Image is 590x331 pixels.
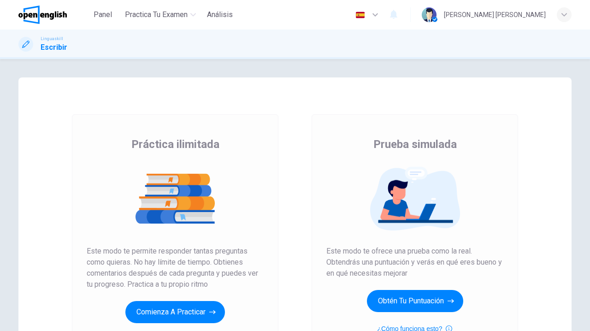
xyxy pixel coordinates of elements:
[367,290,463,312] button: Obtén tu puntuación
[94,9,112,20] span: Panel
[125,9,188,20] span: Practica tu examen
[422,7,437,22] img: Profile picture
[207,9,233,20] span: Análisis
[203,6,236,23] button: Análisis
[131,137,219,152] span: Práctica ilimitada
[354,12,366,18] img: es
[87,246,264,290] span: Este modo te permite responder tantas preguntas como quieras. No hay límite de tiempo. Obtienes c...
[373,137,457,152] span: Prueba simulada
[326,246,503,279] span: Este modo te ofrece una prueba como la real. Obtendrás una puntuación y verás en qué eres bueno y...
[18,6,88,24] a: OpenEnglish logo
[41,42,67,53] h1: Escribir
[41,35,63,42] span: Linguaskill
[121,6,200,23] button: Practica tu examen
[125,301,225,323] button: Comienza a practicar
[444,9,546,20] div: [PERSON_NAME] [PERSON_NAME]
[88,6,118,23] button: Panel
[18,6,67,24] img: OpenEnglish logo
